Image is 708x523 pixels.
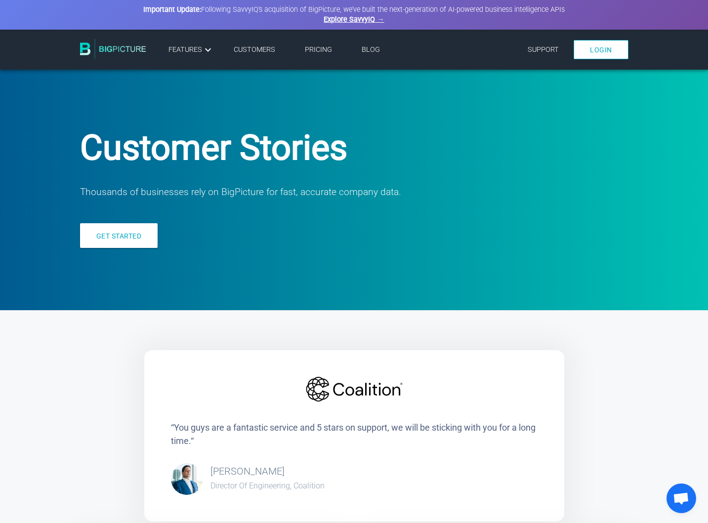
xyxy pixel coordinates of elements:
a: Login [574,40,628,59]
a: Get Started [80,223,158,248]
a: Open chat [666,483,696,513]
p: “You guys are a fantastic service and 5 stars on support, we will be sticking with you for a long... [171,421,538,447]
div: [PERSON_NAME] [210,465,325,490]
div: Director Of Engineering, Coalition [210,481,325,490]
h1: Customer Stories [80,127,604,168]
img: coalition-tiago.jpeg [171,463,203,495]
p: Thousands of businesses rely on BigPicture for fast, accurate company data. [80,185,589,200]
img: logo-coalition-2.svg [171,377,538,402]
a: Features [168,44,214,56]
img: BigPicture.io [80,39,146,59]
